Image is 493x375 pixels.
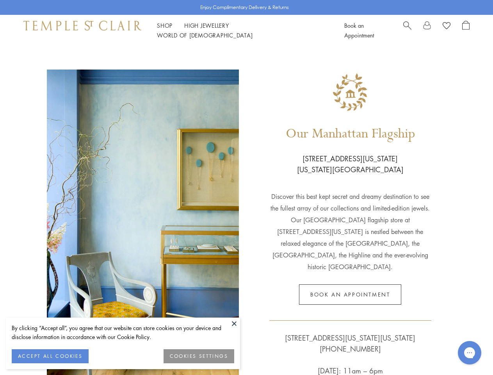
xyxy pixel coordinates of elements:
p: Enjoy Complimentary Delivery & Returns [200,4,289,11]
a: Book an Appointment [344,21,374,39]
p: [STREET_ADDRESS][US_STATE][US_STATE] [285,332,415,343]
a: View Wishlist [443,21,450,32]
a: World of [DEMOGRAPHIC_DATA]World of [DEMOGRAPHIC_DATA] [157,31,253,39]
a: ShopShop [157,21,173,29]
nav: Main navigation [157,21,327,40]
img: Temple St. Clair [23,21,141,30]
p: [STREET_ADDRESS][US_STATE] [303,153,398,164]
h1: Our Manhattan Flagship [286,115,415,153]
p: [US_STATE][GEOGRAPHIC_DATA] [297,164,404,175]
div: By clicking “Accept all”, you agree that our website can store cookies on your device and disclos... [12,323,234,341]
a: High JewelleryHigh Jewellery [184,21,229,29]
p: Discover this best kept secret and dreamy destination to see the fullest array of our collections... [269,175,431,273]
iframe: Gorgias live chat messenger [454,338,485,367]
p: [PHONE_NUMBER] [285,343,415,354]
a: Open Shopping Bag [462,21,470,40]
button: ACCEPT ALL COOKIES [12,349,89,363]
a: Book an appointment [299,284,401,305]
a: Search [403,21,411,40]
button: COOKIES SETTINGS [164,349,234,363]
